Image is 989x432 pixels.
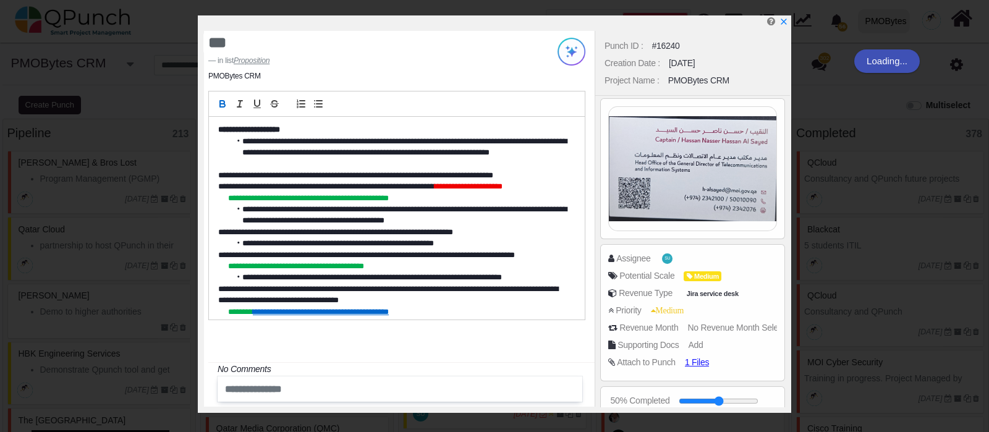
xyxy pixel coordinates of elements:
i: No Comments [218,364,271,374]
a: x [779,17,788,27]
i: Help [767,17,775,26]
div: Loading... [854,49,920,73]
svg: x [779,17,788,26]
li: PMOBytes CRM [208,70,261,82]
